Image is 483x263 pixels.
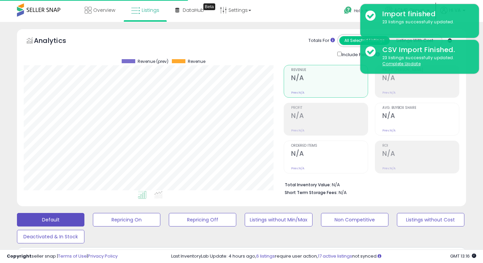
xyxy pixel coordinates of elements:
b: Total Inventory Value: [285,182,331,188]
a: Privacy Policy [88,253,118,259]
small: Prev: N/A [291,91,304,95]
div: CSV Import Finished. [377,45,474,55]
div: 23 listings successfully updated. [377,19,474,25]
small: Prev: N/A [291,128,304,133]
li: N/A [285,180,454,188]
small: Prev: N/A [382,128,396,133]
span: N/A [339,189,347,196]
span: Avg. Buybox Share [382,106,459,110]
a: Help [339,1,375,22]
button: Repricing On [93,213,160,226]
div: seller snap | | [7,253,118,260]
small: Prev: N/A [291,166,304,170]
span: Ordered Items [291,144,368,148]
button: All Selected Listings [339,36,390,45]
div: Tooltip anchor [203,3,215,10]
i: Click here to read more about un-synced listings. [378,254,381,258]
strong: Copyright [7,253,32,259]
button: Listings without Cost [397,213,464,226]
a: Terms of Use [58,253,87,259]
button: Repricing Off [169,213,236,226]
span: Overview [93,7,115,14]
span: Listings [142,7,159,14]
a: 17 active listings [318,253,352,259]
div: Include Returns [332,50,388,58]
h2: N/A [291,112,368,121]
h2: N/A [291,150,368,159]
div: Import finished [377,9,474,19]
span: Revenue [291,68,368,72]
button: Default [17,213,84,226]
h2: N/A [382,150,459,159]
span: Revenue (prev) [138,59,168,64]
button: Deactivated & In Stock [17,230,84,243]
small: Prev: N/A [382,166,396,170]
div: Last InventoryLab Update: 4 hours ago, require user action, not synced. [171,253,476,260]
h2: N/A [382,112,459,121]
b: Short Term Storage Fees: [285,190,338,195]
i: Get Help [344,6,352,15]
h5: Analytics [34,36,79,47]
div: 23 listings successfully updated. [377,55,474,67]
button: Non Competitive [321,213,388,226]
span: DataHub [183,7,204,14]
u: Complete Update [382,61,421,67]
h2: N/A [291,74,368,83]
span: Profit [291,106,368,110]
small: Prev: N/A [382,91,396,95]
span: Revenue [188,59,205,64]
h2: N/A [382,74,459,83]
a: 6 listings [256,253,275,259]
div: Totals For [308,38,335,44]
span: Help [354,8,363,14]
span: ROI [382,144,459,148]
button: Listings without Min/Max [245,213,312,226]
span: 2025-09-10 13:16 GMT [450,253,476,259]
